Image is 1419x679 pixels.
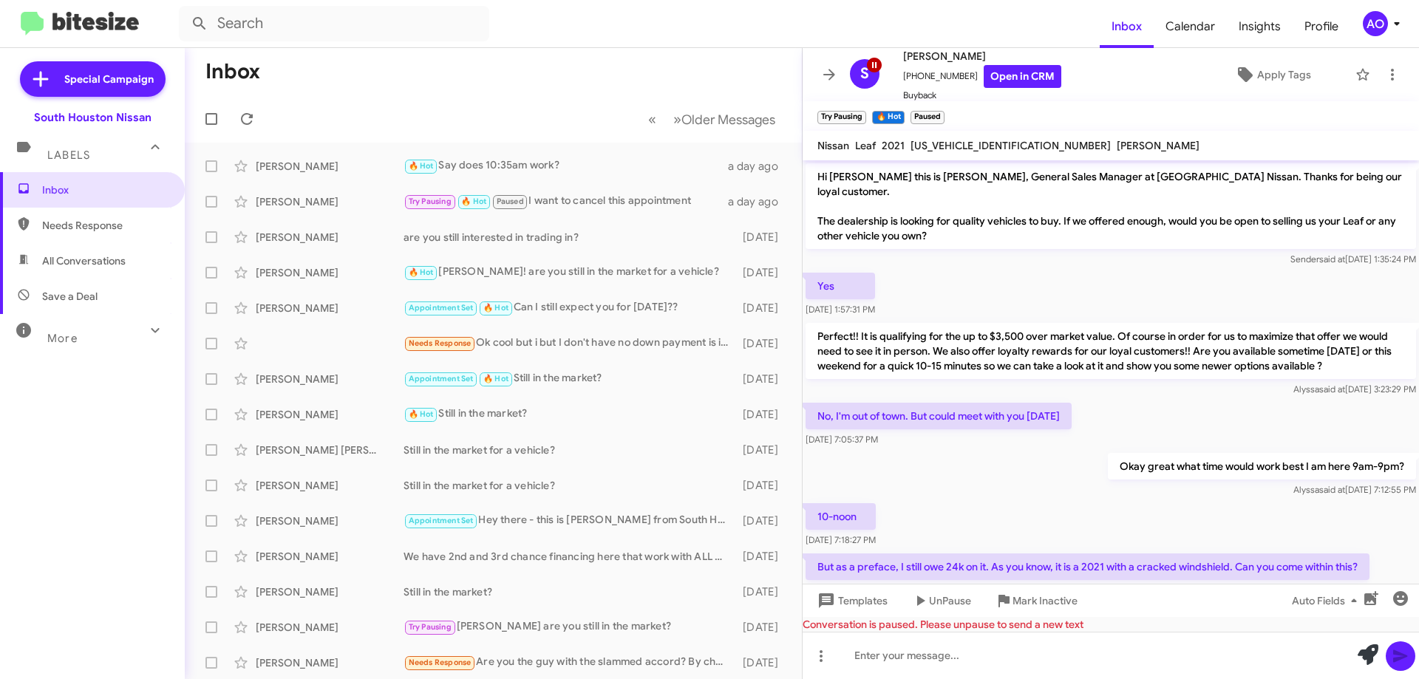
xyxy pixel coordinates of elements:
span: Insights [1227,5,1293,48]
span: More [47,332,78,345]
div: [DATE] [735,443,790,457]
span: Auto Fields [1292,587,1363,614]
div: Conversation is paused. Please unpause to send a new text [803,617,1419,632]
div: [PERSON_NAME] [256,230,404,245]
div: [DATE] [735,513,790,528]
div: Still in the market? [404,584,735,599]
span: Try Pausing [409,622,452,632]
span: Special Campaign [64,72,154,86]
span: Nissan [817,139,849,152]
span: Buyback [903,88,1061,103]
button: Templates [803,587,899,614]
div: [DATE] [735,655,790,670]
small: 🔥 Hot [872,111,904,124]
div: [PERSON_NAME] [256,513,404,528]
div: [DATE] [735,584,790,599]
div: [PERSON_NAME] [256,549,404,564]
nav: Page navigation example [640,104,784,134]
span: S [860,62,869,86]
span: [PERSON_NAME] [903,47,1061,65]
p: No, I'm out of town. But could meet with you [DATE] [806,403,1072,429]
span: Apply Tags [1257,61,1311,88]
div: Still in the market for a vehicle? [404,443,735,457]
div: Hey there - this is [PERSON_NAME] from South Houston Nissan My manager wanted me to reach out to ... [404,512,735,529]
div: [PERSON_NAME] [256,372,404,386]
div: [DATE] [735,407,790,422]
span: 🔥 Hot [409,161,434,171]
span: Needs Response [409,338,472,348]
span: Paused [497,197,524,206]
div: Are you the guy with the slammed accord? By chance [404,654,735,671]
div: Ok cool but i but I don't have no down payment is it still 0 down [404,335,735,352]
div: [PERSON_NAME] [256,407,404,422]
button: Mark Inactive [983,587,1089,614]
div: [PERSON_NAME] [256,584,404,599]
div: [PERSON_NAME] [256,265,404,280]
div: Still in the market? [404,406,735,423]
span: All Conversations [42,253,126,268]
div: are you still interested in trading in? [404,230,735,245]
span: [PHONE_NUMBER] [903,65,1061,88]
div: a day ago [728,194,790,209]
span: [PERSON_NAME] [1117,139,1199,152]
span: 2021 [882,139,905,152]
div: [PERSON_NAME] are you still in the market? [404,618,735,635]
span: Try Pausing [409,197,452,206]
span: Inbox [1100,5,1154,48]
div: Still in the market? [404,370,735,387]
div: [DATE] [735,230,790,245]
small: Paused [911,111,945,124]
span: UnPause [929,587,971,614]
span: Leaf [855,139,876,152]
span: « [648,110,656,129]
div: [PERSON_NAME] [256,655,404,670]
span: [US_VEHICLE_IDENTIFICATION_NUMBER] [911,139,1111,152]
div: [PERSON_NAME]! are you still in the market for a vehicle? [404,264,735,281]
p: 10-noon [806,503,876,530]
span: Appointment Set [409,516,474,525]
button: Next [664,104,784,134]
span: Older Messages [681,112,775,128]
div: [PERSON_NAME] [256,620,404,635]
span: 🔥 Hot [483,303,508,313]
button: Auto Fields [1280,587,1375,614]
p: Yes [806,273,875,299]
a: Calendar [1154,5,1227,48]
span: Labels [47,149,90,162]
div: [DATE] [735,372,790,386]
span: 🔥 Hot [409,409,434,419]
h1: Inbox [205,60,260,83]
div: [DATE] [735,620,790,635]
div: I want to cancel this appointment [404,193,728,210]
div: [PERSON_NAME] [256,301,404,315]
span: Needs Response [409,658,472,667]
div: We have 2nd and 3rd chance financing here that work with ALL credit types. [404,549,735,564]
span: said at [1319,253,1345,265]
a: Profile [1293,5,1350,48]
span: [DATE] 7:18:27 PM [806,534,876,545]
div: [PERSON_NAME] [256,159,404,174]
span: Mark Inactive [1013,587,1078,614]
span: Appointment Set [409,303,474,313]
small: Try Pausing [817,111,866,124]
div: [PERSON_NAME] [PERSON_NAME] [256,443,404,457]
span: Sender [DATE] 1:35:24 PM [1290,253,1416,265]
p: Okay great what time would work best I am here 9am-9pm? [1108,453,1416,480]
span: 🔥 Hot [409,267,434,277]
div: [DATE] [735,265,790,280]
div: South Houston Nissan [34,110,152,125]
span: said at [1319,484,1345,495]
div: [PERSON_NAME] [256,194,404,209]
a: Open in CRM [984,65,1061,88]
span: 🔥 Hot [461,197,486,206]
span: Appointment Set [409,374,474,383]
div: [DATE] [735,301,790,315]
p: Hi [PERSON_NAME] this is [PERSON_NAME], General Sales Manager at [GEOGRAPHIC_DATA] Nissan. Thanks... [806,163,1416,249]
div: [DATE] [735,549,790,564]
button: Apply Tags [1197,61,1348,88]
span: Save a Deal [42,289,98,304]
div: Can I still expect you for [DATE]?? [404,299,735,316]
button: AO [1350,11,1403,36]
span: Needs Response [42,218,168,233]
